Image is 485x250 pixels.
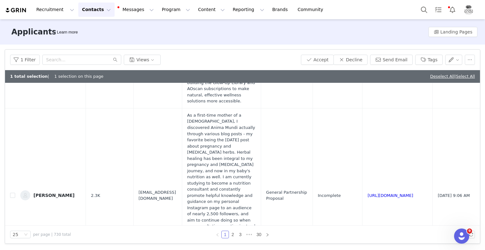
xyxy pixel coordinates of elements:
li: 30 [254,231,264,238]
button: Send Email [370,55,413,65]
h3: Applicants [11,26,57,38]
li: 3 [237,231,244,238]
button: Landing Pages [428,27,477,37]
span: | [454,74,475,79]
li: 1 [221,231,229,238]
input: Search... [42,55,121,65]
button: Reporting [229,3,268,17]
img: c4e4dfb8-fdae-4a6f-8129-46f669444c22.jpeg [464,5,474,15]
button: Content [194,3,229,17]
button: Recruitment [33,3,78,17]
a: 30 [254,231,263,238]
a: 1 [222,231,229,238]
span: General Partnership Proposal [266,189,308,202]
div: [PERSON_NAME] [33,193,75,198]
button: Program [158,3,194,17]
div: 25 [13,231,18,238]
span: per page | 730 total [33,232,71,237]
a: Select All [456,74,475,79]
i: icon: left [216,233,219,237]
button: 1 Filter [10,55,40,65]
img: 796f3111-e386-4548-99fb-f1c7f520460d--s.jpg [20,190,30,200]
a: Community [294,3,330,17]
i: icon: right [266,233,269,237]
span: 2.3K [91,192,100,199]
button: Notifications [446,3,459,17]
button: Contacts [78,3,115,17]
a: Tasks [431,3,445,17]
a: Brands [268,3,293,17]
span: ••• [244,231,254,238]
li: Next Page [264,231,271,238]
button: Tags [415,55,443,65]
i: icon: down [24,233,28,237]
button: Search [417,3,431,17]
span: Incomplete [318,192,341,199]
i: icon: search [113,58,117,62]
iframe: Intercom live chat [454,229,469,244]
button: Messages [115,3,158,17]
li: 2 [229,231,237,238]
div: Tooltip anchor [56,29,79,35]
li: Next 3 Pages [244,231,254,238]
button: Accept [301,55,334,65]
a: [URL][DOMAIN_NAME] [368,193,413,198]
button: Views [124,55,161,65]
img: grin logo [5,7,27,13]
span: [DATE] 9:06 AM [438,192,470,199]
span: 9 [467,229,472,234]
a: 2 [229,231,236,238]
a: [PERSON_NAME] [20,190,81,200]
a: 3 [237,231,244,238]
li: Previous Page [214,231,221,238]
div: | 1 selection on this page [10,73,104,80]
a: Deselect All [430,74,454,79]
span: [EMAIL_ADDRESS][DOMAIN_NAME] [139,189,177,202]
button: Decline [333,55,368,65]
b: 1 total selection [10,74,48,79]
button: Profile [460,5,480,15]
